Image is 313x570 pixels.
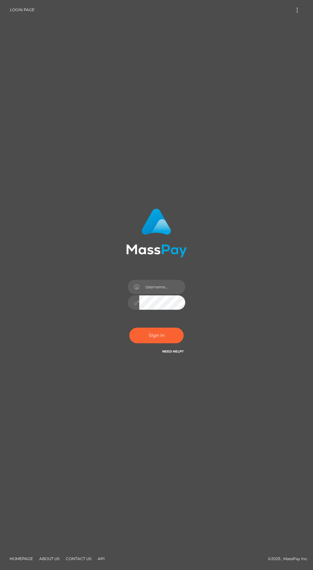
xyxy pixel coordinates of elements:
input: Username... [139,280,185,294]
a: API [95,554,107,564]
a: Need Help? [162,349,184,353]
a: About Us [37,554,62,564]
button: Toggle navigation [291,6,303,14]
button: Sign in [129,328,184,343]
a: Homepage [7,554,35,564]
a: Login Page [10,3,34,17]
a: Contact Us [63,554,94,564]
img: MassPay Login [126,209,187,257]
div: © 2025 , MassPay Inc. [5,555,308,562]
